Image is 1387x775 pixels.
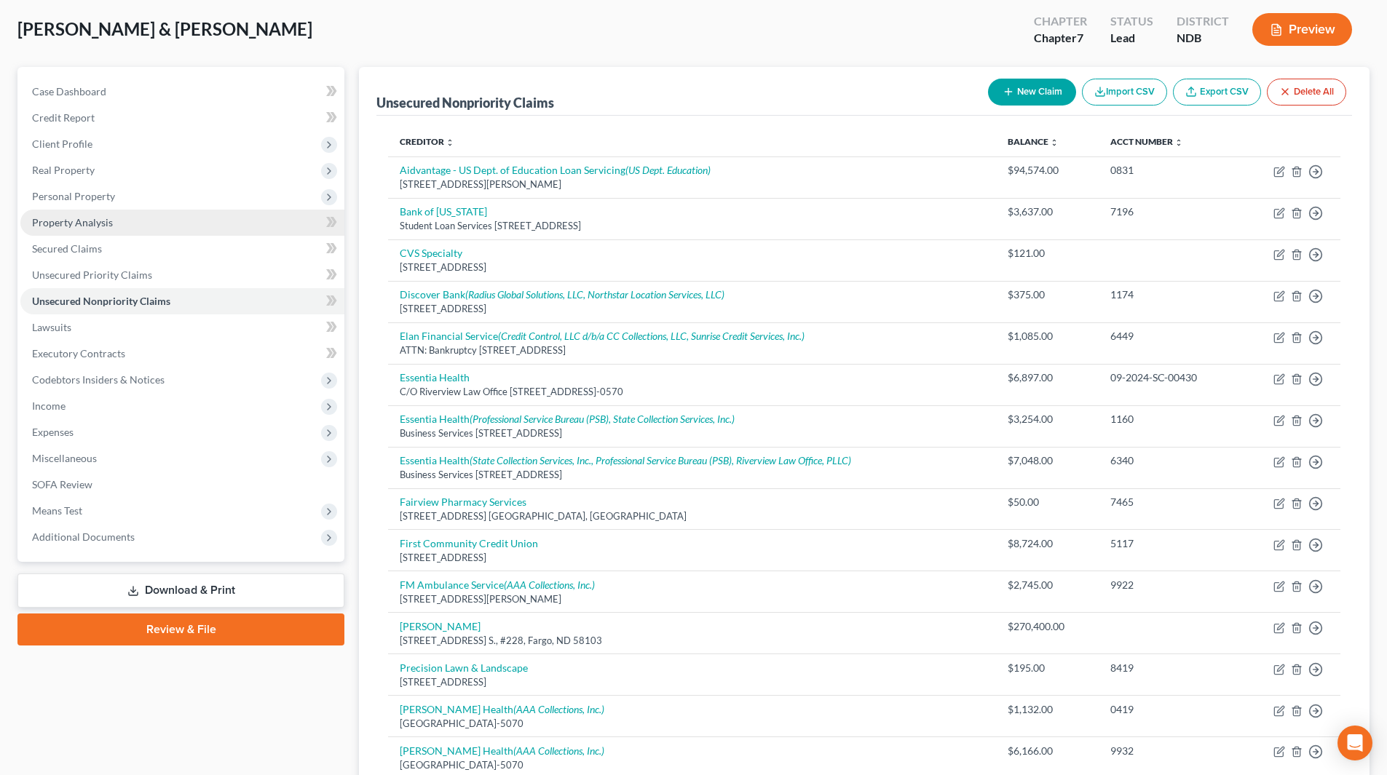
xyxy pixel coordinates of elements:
[400,385,984,399] div: C/O Riverview Law Office [STREET_ADDRESS]-0570
[32,373,165,386] span: Codebtors Insiders & Notices
[446,138,454,147] i: unfold_more
[1008,204,1087,219] div: $3,637.00
[32,242,102,255] span: Secured Claims
[400,744,604,757] a: [PERSON_NAME] Health(AAA Collections, Inc.)
[1008,412,1087,426] div: $3,254.00
[400,288,724,301] a: Discover Bank(Radius Global Solutions, LLC, Northstar Location Services, LLC)
[1173,79,1261,106] a: Export CSV
[32,295,170,307] span: Unsecured Nonpriority Claims
[465,288,724,301] i: (Radius Global Solutions, LLC, Northstar Location Services, LLC)
[504,579,595,591] i: (AAA Collections, Inc.)
[1110,287,1228,302] div: 1174
[1110,578,1228,592] div: 9922
[400,620,481,632] a: [PERSON_NAME]
[376,94,554,111] div: Unsecured Nonpriority Claims
[32,321,71,333] span: Lawsuits
[400,302,984,316] div: [STREET_ADDRESS]
[1008,744,1087,758] div: $6,166.00
[1110,661,1228,675] div: 8419
[32,164,95,176] span: Real Property
[1008,536,1087,551] div: $8,724.00
[1110,370,1228,385] div: 09-2024-SC-00430
[1110,536,1228,551] div: 5117
[498,330,805,342] i: (Credit Control, LLC d/b/a CC Collections, LLC, Sunrise Credit Services, Inc.)
[20,288,344,314] a: Unsecured Nonpriority Claims
[400,330,805,342] a: Elan Financial Service(Credit Control, LLC d/b/a CC Collections, LLC, Sunrise Credit Services, Inc.)
[400,579,595,591] a: FM Ambulance Service(AAA Collections, Inc.)
[1008,495,1087,509] div: $50.00
[400,343,984,357] div: ATTN: Bankruptcy [STREET_ADDRESS]
[1008,453,1087,468] div: $7,048.00
[1082,79,1167,106] button: Import CSV
[400,178,984,191] div: [STREET_ADDRESS][PERSON_NAME]
[1267,79,1346,106] button: Delete All
[20,105,344,131] a: Credit Report
[400,136,454,147] a: Creditor unfold_more
[1008,246,1087,261] div: $121.00
[1110,702,1228,717] div: 0419
[32,269,152,281] span: Unsecured Priority Claims
[1008,578,1087,592] div: $2,745.00
[400,426,984,440] div: Business Services [STREET_ADDRESS]
[625,164,711,176] i: (US Dept. Education)
[400,261,984,274] div: [STREET_ADDRESS]
[32,478,92,490] span: SOFA Review
[400,703,604,715] a: [PERSON_NAME] Health(AAA Collections, Inc.)
[1110,453,1228,468] div: 6340
[20,236,344,262] a: Secured Claims
[1252,13,1352,46] button: Preview
[1008,370,1087,385] div: $6,897.00
[400,205,487,218] a: Bank of [US_STATE]
[1008,619,1087,634] div: $270,400.00
[1110,412,1228,426] div: 1160
[513,703,604,715] i: (AAA Collections, Inc.)
[400,551,984,565] div: [STREET_ADDRESS]
[17,613,344,645] a: Review & File
[400,634,984,648] div: [STREET_ADDRESS] S., #228, Fargo, ND 58103
[20,314,344,341] a: Lawsuits
[1110,163,1228,178] div: 0831
[1008,329,1087,343] div: $1,085.00
[1110,495,1228,509] div: 7465
[400,371,470,383] a: Essentia Health
[32,85,106,98] span: Case Dashboard
[32,504,82,517] span: Means Test
[400,413,735,425] a: Essentia Health(Professional Service Bureau (PSB), State Collection Services, Inc.)
[1008,287,1087,302] div: $375.00
[20,472,344,498] a: SOFA Review
[1337,726,1372,760] div: Open Intercom Messenger
[400,537,538,549] a: First Community Credit Union
[400,247,462,259] a: CVS Specialty
[400,592,984,606] div: [STREET_ADDRESS][PERSON_NAME]
[1174,138,1183,147] i: unfold_more
[20,210,344,236] a: Property Analysis
[1110,204,1228,219] div: 7196
[32,426,74,438] span: Expenses
[1008,136,1059,147] a: Balance unfold_more
[1050,138,1059,147] i: unfold_more
[32,111,95,124] span: Credit Report
[32,400,66,412] span: Income
[1110,329,1228,343] div: 6449
[32,138,92,150] span: Client Profile
[400,661,528,674] a: Precision Lawn & Landscape
[20,341,344,367] a: Executory Contracts
[1110,136,1183,147] a: Acct Number unfold_more
[32,347,125,359] span: Executory Contracts
[400,758,984,772] div: [GEOGRAPHIC_DATA]-5070
[32,216,113,228] span: Property Analysis
[1008,661,1087,675] div: $195.00
[400,164,711,176] a: Aidvantage - US Dept. of Education Loan Servicing(US Dept. Education)
[20,79,344,105] a: Case Dashboard
[32,530,135,543] span: Additional Documents
[470,454,851,466] i: (State Collection Services, Inc., Professional Service Bureau (PSB), Riverview Law Office, PLLC)
[17,573,344,608] a: Download & Print
[1008,163,1087,178] div: $94,574.00
[988,79,1076,106] button: New Claim
[400,468,984,482] div: Business Services [STREET_ADDRESS]
[513,744,604,757] i: (AAA Collections, Inc.)
[1177,30,1229,47] div: NDB
[1177,13,1229,30] div: District
[470,413,735,425] i: (Professional Service Bureau (PSB), State Collection Services, Inc.)
[32,452,97,464] span: Miscellaneous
